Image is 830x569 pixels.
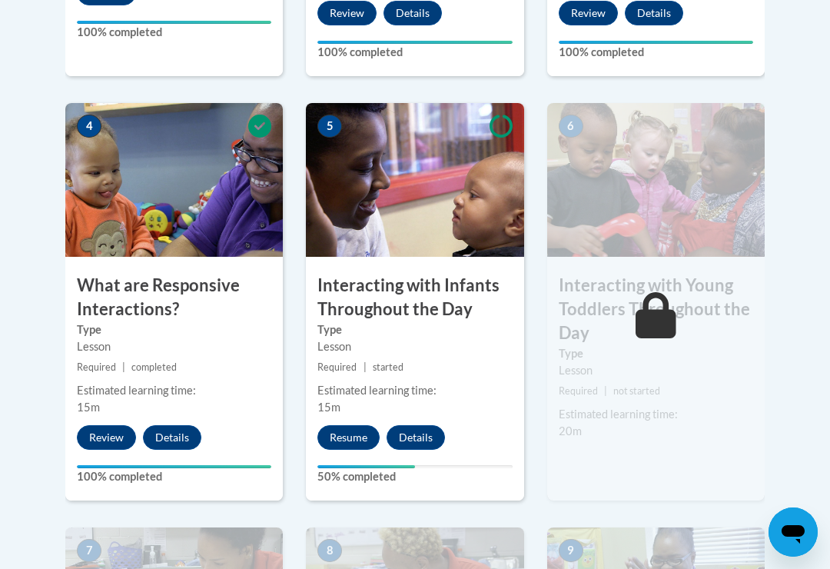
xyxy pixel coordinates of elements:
[559,385,598,397] span: Required
[65,274,283,321] h3: What are Responsive Interactions?
[383,1,442,25] button: Details
[77,465,271,468] div: Your progress
[77,338,271,355] div: Lesson
[77,382,271,399] div: Estimated learning time:
[559,115,583,138] span: 6
[317,41,512,44] div: Your progress
[547,274,765,344] h3: Interacting with Young Toddlers Throughout the Day
[317,425,380,450] button: Resume
[559,44,753,61] label: 100% completed
[77,321,271,338] label: Type
[547,103,765,257] img: Course Image
[559,41,753,44] div: Your progress
[559,345,753,362] label: Type
[317,468,512,485] label: 50% completed
[65,103,283,257] img: Course Image
[317,115,342,138] span: 5
[317,465,415,468] div: Your progress
[387,425,445,450] button: Details
[317,401,340,414] span: 15m
[143,425,201,450] button: Details
[77,401,100,414] span: 15m
[77,361,116,373] span: Required
[559,539,583,562] span: 9
[613,385,660,397] span: not started
[77,24,271,41] label: 100% completed
[317,361,357,373] span: Required
[559,406,753,423] div: Estimated learning time:
[77,539,101,562] span: 7
[364,361,367,373] span: |
[317,44,512,61] label: 100% completed
[306,274,523,321] h3: Interacting with Infants Throughout the Day
[317,382,512,399] div: Estimated learning time:
[559,362,753,379] div: Lesson
[317,1,377,25] button: Review
[559,424,582,438] span: 20m
[131,361,177,373] span: completed
[77,425,136,450] button: Review
[317,539,342,562] span: 8
[122,361,125,373] span: |
[559,1,618,25] button: Review
[625,1,683,25] button: Details
[373,361,403,373] span: started
[317,338,512,355] div: Lesson
[769,507,818,557] iframe: Button to launch messaging window
[77,468,271,485] label: 100% completed
[77,115,101,138] span: 4
[604,385,607,397] span: |
[306,103,523,257] img: Course Image
[317,321,512,338] label: Type
[77,21,271,24] div: Your progress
